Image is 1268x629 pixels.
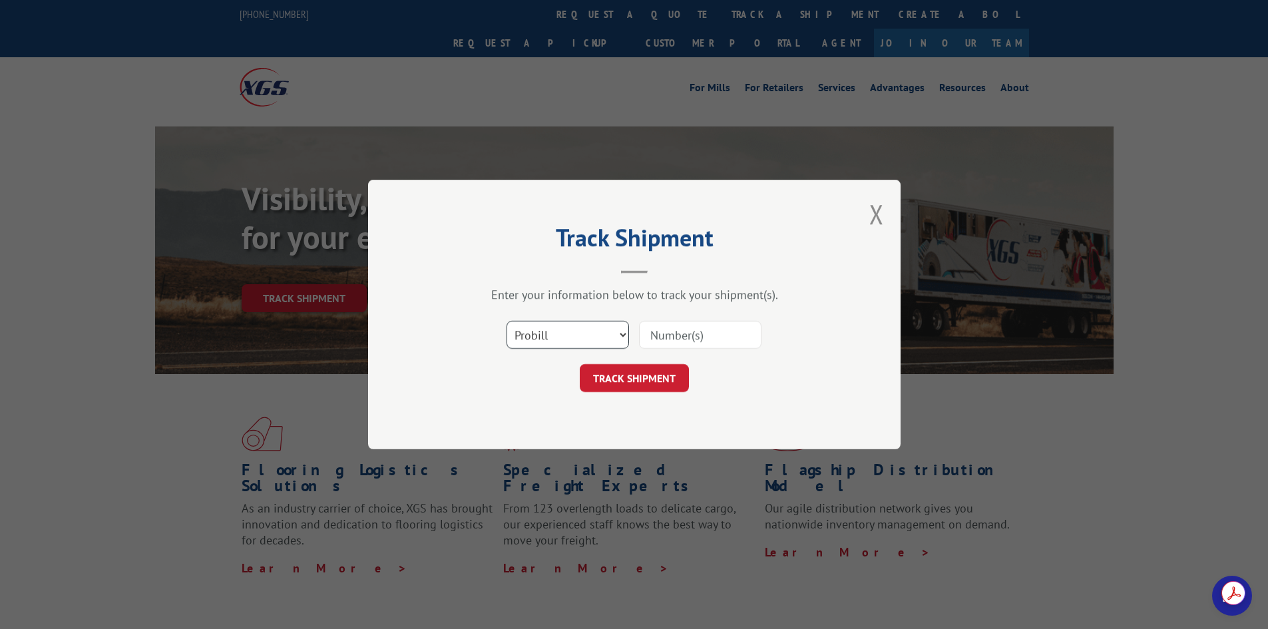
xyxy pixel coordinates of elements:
button: Close modal [869,196,884,232]
input: Number(s) [639,321,761,349]
button: TRACK SHIPMENT [580,364,689,392]
h2: Track Shipment [435,228,834,254]
div: Enter your information below to track your shipment(s). [435,287,834,302]
a: Open chat [1212,576,1252,616]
